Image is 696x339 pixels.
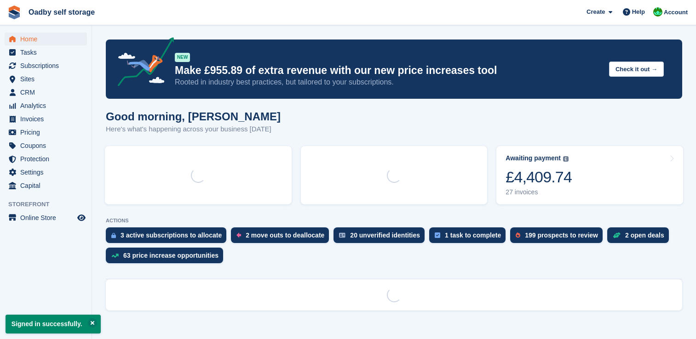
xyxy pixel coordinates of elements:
span: Storefront [8,200,92,209]
a: Preview store [76,212,87,223]
a: menu [5,59,87,72]
a: menu [5,46,87,59]
p: Make £955.89 of extra revenue with our new price increases tool [175,64,602,77]
span: Help [632,7,645,17]
a: menu [5,179,87,192]
img: prospect-51fa495bee0391a8d652442698ab0144808aea92771e9ea1ae160a38d050c398.svg [516,232,520,238]
img: Stephanie [653,7,662,17]
a: 2 open deals [607,227,673,248]
a: menu [5,86,87,99]
img: price_increase_opportunities-93ffe204e8149a01c8c9dc8f82e8f89637d9d84a8eef4429ea346261dce0b2c0.svg [111,254,119,258]
a: menu [5,153,87,165]
span: Settings [20,166,75,179]
img: stora-icon-8386f47178a22dfd0bd8f6a31ec36ba5ce8667c1dd55bd0f319d3a0aa187defe.svg [7,6,21,19]
span: Create [587,7,605,17]
a: 199 prospects to review [510,227,607,248]
span: CRM [20,86,75,99]
a: menu [5,113,87,125]
a: 20 unverified identities [334,227,429,248]
div: Awaiting payment [506,154,561,162]
a: menu [5,99,87,112]
span: Capital [20,179,75,192]
a: menu [5,211,87,224]
a: Oadby self storage [25,5,98,20]
a: 1 task to complete [429,227,510,248]
img: active_subscription_to_allocate_icon-d502201f5373d7db506a760aba3b589e785aa758c864c3986d89f69b8ff3... [111,232,116,238]
div: 2 open deals [625,232,664,239]
p: ACTIONS [106,218,682,224]
span: Pricing [20,126,75,139]
a: menu [5,33,87,45]
span: Account [664,8,688,17]
span: Sites [20,73,75,85]
div: 20 unverified identities [350,232,420,239]
div: 1 task to complete [445,232,501,239]
div: 3 active subscriptions to allocate [121,232,222,239]
img: price-adjustments-announcement-icon-8257ccfd72463d97f412b2fc003d46551f7dbcb40ab6d574587a9cd5c0d94... [110,37,174,90]
div: £4,409.74 [506,168,572,186]
span: Protection [20,153,75,165]
span: Online Store [20,211,75,224]
h1: Good morning, [PERSON_NAME] [106,110,281,123]
div: 199 prospects to review [525,232,598,239]
img: verify_identity-adf6edd0f0f0b5bbfe63781bf79b02c33cf7c696d77639b501bdc392416b5a36.svg [339,232,345,238]
a: 63 price increase opportunities [106,248,228,268]
a: Awaiting payment £4,409.74 27 invoices [496,146,683,204]
img: move_outs_to_deallocate_icon-f764333ba52eb49d3ac5e1228854f67142a1ed5810a6f6cc68b1a99e826820c5.svg [236,232,241,238]
p: Signed in successfully. [6,315,101,333]
div: 27 invoices [506,188,572,196]
a: menu [5,73,87,85]
span: Tasks [20,46,75,59]
span: Home [20,33,75,45]
span: Analytics [20,99,75,112]
span: Subscriptions [20,59,75,72]
span: Coupons [20,139,75,152]
img: task-75834270c22a3079a89374b754ae025e5fb1db73e45f91037f5363f120a921f8.svg [435,232,440,238]
a: 3 active subscriptions to allocate [106,227,231,248]
a: 2 move outs to deallocate [231,227,334,248]
span: Invoices [20,113,75,125]
a: menu [5,166,87,179]
img: icon-info-grey-7440780725fd019a000dd9b08b2336e03edf1995a4989e88bcd33f0948082b44.svg [563,156,569,162]
a: menu [5,139,87,152]
p: Here's what's happening across your business [DATE] [106,124,281,135]
div: 2 move outs to deallocate [246,232,324,239]
div: 63 price increase opportunities [123,252,219,259]
div: NEW [175,53,190,62]
button: Check it out → [609,62,664,77]
p: Rooted in industry best practices, but tailored to your subscriptions. [175,77,602,87]
a: menu [5,126,87,139]
img: deal-1b604bf984904fb50ccaf53a9ad4b4a5d6e5aea283cecdc64d6e3604feb123c2.svg [613,232,621,238]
